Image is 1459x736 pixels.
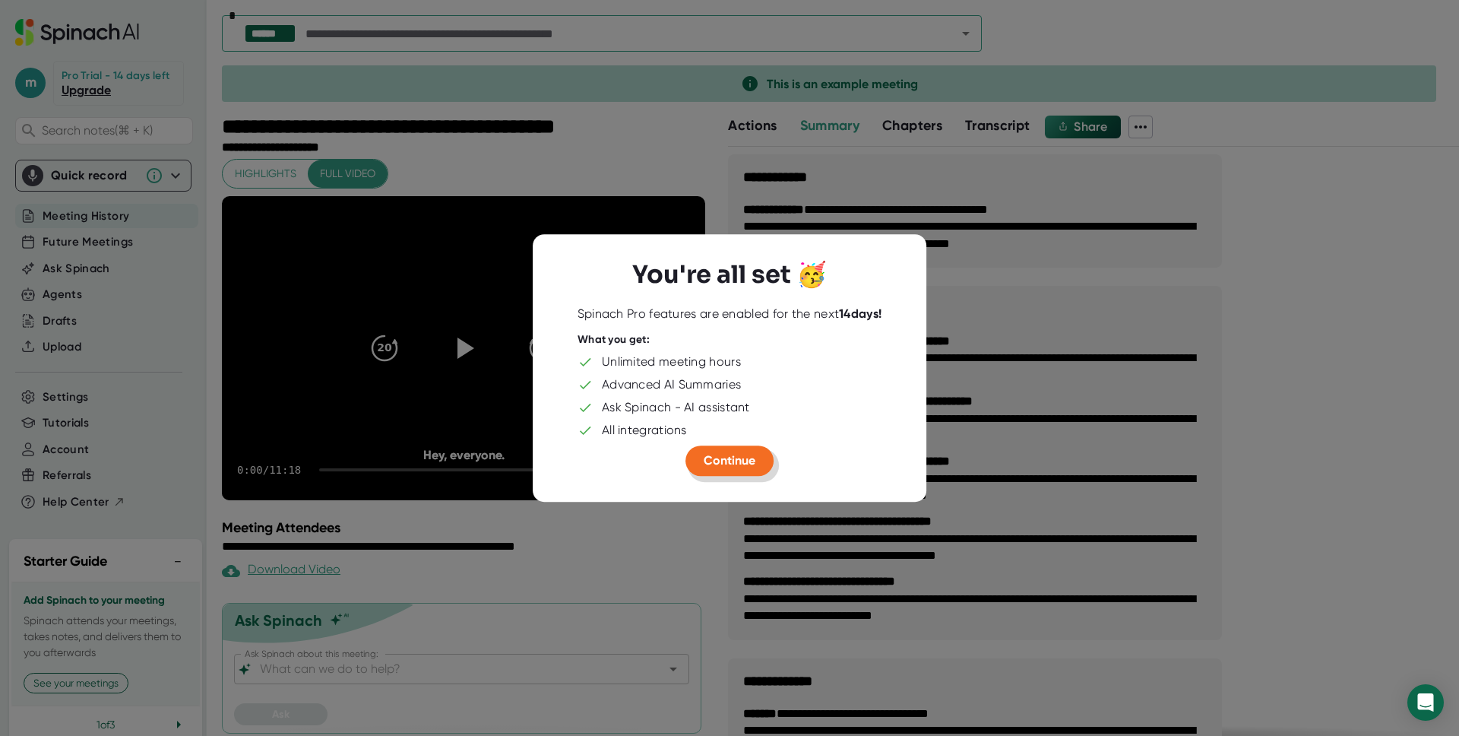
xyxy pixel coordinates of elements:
div: Spinach Pro features are enabled for the next [578,306,882,322]
b: 14 days! [839,306,881,321]
div: Advanced AI Summaries [602,377,741,392]
div: Open Intercom Messenger [1407,684,1444,721]
button: Continue [685,446,774,476]
div: What you get: [578,333,650,347]
div: Ask Spinach - AI assistant [602,400,750,415]
div: All integrations [602,423,687,438]
div: Unlimited meeting hours [602,354,741,370]
span: Continue [704,453,755,468]
h3: You're all set 🥳 [632,260,827,289]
